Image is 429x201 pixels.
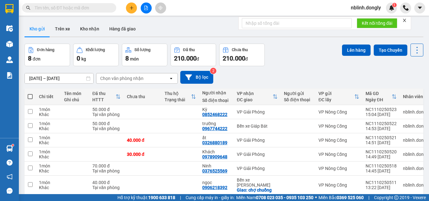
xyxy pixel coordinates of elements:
[92,97,116,102] div: HTTT
[284,97,312,102] div: Số điện thoại
[366,126,397,131] div: 14:53 [DATE]
[202,121,231,126] div: trường
[202,163,231,168] div: Ninh
[7,160,13,166] span: question-circle
[6,145,13,152] img: warehouse-icon
[39,185,58,190] div: Khác
[180,71,213,84] button: Bộ lọc
[318,182,359,188] div: VP Nông Cống
[237,109,278,114] div: VP Giải Phóng
[202,185,227,190] div: 0906218392
[165,91,191,96] div: Thu hộ
[237,188,278,193] div: Giao: chợ chuồng
[202,126,227,131] div: 0967744222
[366,91,392,96] div: Mã GD
[366,185,397,190] div: 13:22 [DATE]
[92,91,116,96] div: Đã thu
[92,112,121,117] div: Tại văn phòng
[366,180,397,185] div: NC1110250511
[6,72,13,79] img: solution-icon
[403,5,409,11] img: phone-icon
[104,21,141,36] button: Hàng đã giao
[362,20,392,27] span: Kết nối tổng đài
[39,94,58,99] div: Chi tiết
[186,194,235,201] span: Cung cấp máy in - giấy in:
[202,107,231,112] div: Kỳ
[318,109,359,114] div: VP Nông Cống
[366,97,392,102] div: Ngày ĐH
[245,56,248,61] span: đ
[92,168,121,173] div: Tại văn phòng
[171,44,216,66] button: Đã thu210.000đ
[318,91,354,96] div: VP gửi
[180,194,181,201] span: |
[7,174,13,180] span: notification
[6,56,13,63] img: warehouse-icon
[202,140,227,145] div: 0326880189
[237,152,278,157] div: VP Giải Phóng
[236,194,313,201] span: Miền Nam
[219,44,265,66] button: Chưa thu210.000đ
[7,188,13,194] span: message
[366,140,397,145] div: 14:51 [DATE]
[242,18,352,28] input: Nhập số tổng đài
[357,18,397,28] button: Kết nối tổng đài
[92,163,121,168] div: 70.000 đ
[223,55,245,62] span: 210.000
[366,149,397,154] div: NC1110250520
[39,112,58,117] div: Khác
[125,55,129,62] span: 8
[89,88,124,105] th: Toggle SortBy
[366,135,397,140] div: NC1110250521
[366,121,397,126] div: NC1110250522
[237,177,278,188] div: Bến xe [PERSON_NAME]
[24,21,50,36] button: Kho gửi
[64,91,86,96] div: Tên món
[362,88,400,105] th: Toggle SortBy
[197,56,199,61] span: đ
[129,6,134,10] span: plus
[126,3,137,13] button: plus
[100,75,144,82] div: Chọn văn phòng nhận
[318,166,359,171] div: VP Nông Cống
[374,45,407,56] button: Tạo Chuyến
[39,107,58,112] div: 1 món
[39,135,58,140] div: 1 món
[122,44,167,66] button: Số lượng8món
[6,25,13,32] img: warehouse-icon
[366,163,397,168] div: NC1110250518
[39,168,58,173] div: Khác
[237,91,273,96] div: VP nhận
[39,163,58,168] div: 1 món
[26,6,30,10] span: search
[210,68,216,74] sup: 2
[366,107,397,112] div: NC1110250523
[183,48,195,52] div: Đã thu
[368,194,369,201] span: |
[318,138,359,143] div: VP Nông Cống
[86,48,105,52] div: Khối lượng
[202,135,231,140] div: ất
[50,21,75,36] button: Trên xe
[315,88,362,105] th: Toggle SortBy
[75,21,104,36] button: Kho nhận
[141,3,152,13] button: file-add
[127,138,158,143] div: 40.000 đ
[202,168,227,173] div: 0376525569
[256,195,313,200] strong: 0708 023 035 - 0935 103 250
[92,185,121,190] div: Tại văn phòng
[158,6,163,10] span: aim
[318,152,359,157] div: VP Nông Cống
[39,149,58,154] div: 1 món
[393,3,395,7] span: 1
[12,144,14,146] sup: 1
[366,154,397,159] div: 14:49 [DATE]
[77,55,80,62] span: 0
[318,97,354,102] div: ĐC lấy
[37,48,54,52] div: Đơn hàng
[134,48,150,52] div: Số lượng
[39,126,58,131] div: Khác
[64,97,86,102] div: Ghi chú
[237,97,273,102] div: ĐC giao
[234,88,281,105] th: Toggle SortBy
